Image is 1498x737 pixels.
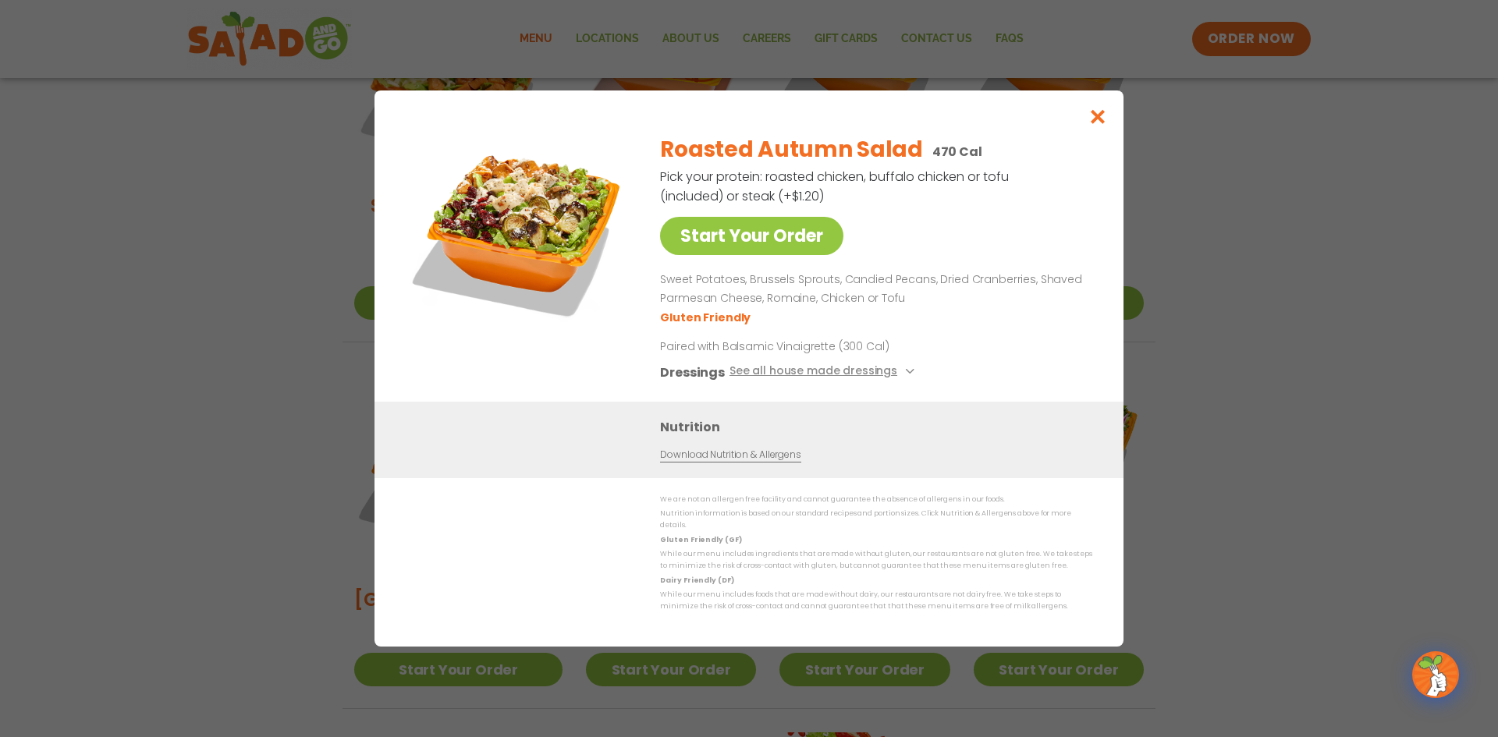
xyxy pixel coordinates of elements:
[660,535,741,544] strong: Gluten Friendly (GF)
[660,271,1086,308] p: Sweet Potatoes, Brussels Sprouts, Candied Pecans, Dried Cranberries, Shaved Parmesan Cheese, Roma...
[660,133,922,166] h2: Roasted Autumn Salad
[660,217,843,255] a: Start Your Order
[932,142,982,161] p: 470 Cal
[660,310,753,326] li: Gluten Friendly
[410,122,628,340] img: Featured product photo for Roasted Autumn Salad
[660,494,1092,505] p: We are not an allergen free facility and cannot guarantee the absence of allergens in our foods.
[660,338,949,355] p: Paired with Balsamic Vinaigrette (300 Cal)
[660,576,733,585] strong: Dairy Friendly (DF)
[660,589,1092,613] p: While our menu includes foods that are made without dairy, our restaurants are not dairy free. We...
[660,167,1011,206] p: Pick your protein: roasted chicken, buffalo chicken or tofu (included) or steak (+$1.20)
[660,448,800,462] a: Download Nutrition & Allergens
[660,417,1100,437] h3: Nutrition
[1073,90,1123,143] button: Close modal
[729,363,919,382] button: See all house made dressings
[1414,653,1457,696] img: wpChatIcon
[660,548,1092,572] p: While our menu includes ingredients that are made without gluten, our restaurants are not gluten ...
[660,363,725,382] h3: Dressings
[660,508,1092,532] p: Nutrition information is based on our standard recipes and portion sizes. Click Nutrition & Aller...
